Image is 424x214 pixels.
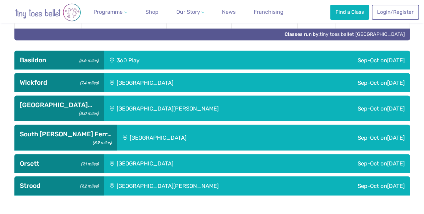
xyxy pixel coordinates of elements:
span: [DATE] [387,57,405,63]
span: Franchising [254,9,284,15]
div: Sep-Oct on [277,73,410,92]
small: (8.9 miles) [90,138,111,145]
span: News [222,9,236,15]
img: tiny toes ballet [8,3,88,21]
div: [GEOGRAPHIC_DATA][PERSON_NAME] [104,95,310,121]
small: (8.0 miles) [76,109,98,116]
strong: Classes run by: [285,31,320,37]
h3: Basildon [20,56,99,64]
span: [DATE] [387,105,405,112]
small: (9.2 miles) [77,182,98,189]
a: Programme [91,5,130,19]
span: [DATE] [387,134,405,141]
small: (6.6 miles) [77,56,98,63]
span: Shop [145,9,159,15]
span: Programme [94,9,123,15]
div: Sep-Oct on [310,95,410,121]
small: (9.1 miles) [78,159,98,166]
div: [GEOGRAPHIC_DATA][PERSON_NAME] [104,176,310,195]
div: 360 Play [104,51,231,69]
div: [GEOGRAPHIC_DATA] [104,154,277,173]
a: Our Story [173,5,207,19]
h3: Wickford [20,78,99,86]
span: [DATE] [387,160,405,166]
a: Find a Class [330,5,369,19]
div: Sep-Oct on [310,176,410,195]
a: Franchising [251,5,286,19]
div: [GEOGRAPHIC_DATA] [117,125,283,150]
a: Shop [143,5,161,19]
h3: South [PERSON_NAME] Ferr… [20,130,112,138]
h3: Orsett [20,159,99,167]
div: [GEOGRAPHIC_DATA] [104,73,277,92]
span: [DATE] [387,79,405,86]
a: Classes run by:tiny toes ballet [GEOGRAPHIC_DATA] [285,31,405,37]
div: Sep-Oct on [277,154,410,173]
span: Our Story [176,9,200,15]
div: Sep-Oct on [231,51,410,69]
a: News [219,5,238,19]
div: Sep-Oct on [283,125,410,150]
h3: Strood [20,182,99,190]
a: Login/Register [372,5,419,19]
span: [DATE] [387,182,405,189]
h3: [GEOGRAPHIC_DATA]… [20,101,99,109]
small: (7.4 miles) [77,78,98,85]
